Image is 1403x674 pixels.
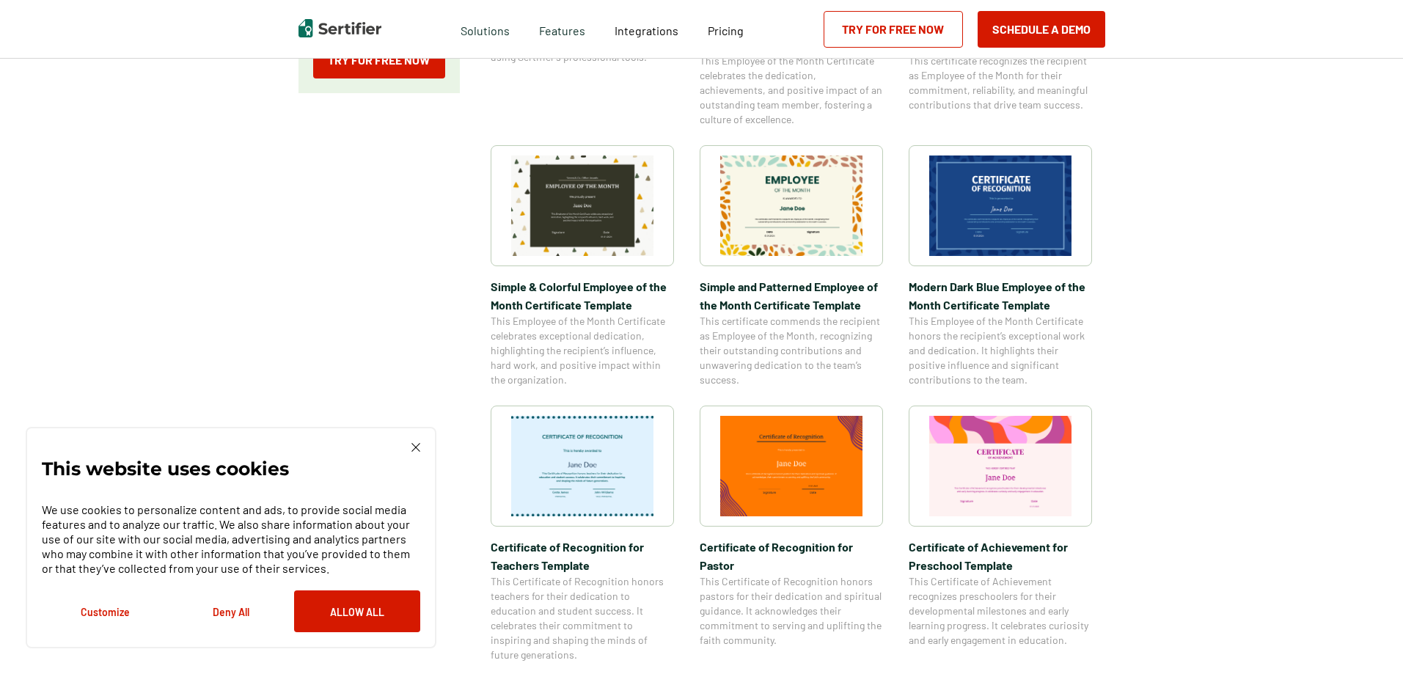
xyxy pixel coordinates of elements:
span: Pricing [708,23,744,37]
span: Simple and Patterned Employee of the Month Certificate Template [700,277,883,314]
a: Certificate of Achievement for Preschool TemplateCertificate of Achievement for Preschool Templat... [909,406,1092,662]
a: Simple and Patterned Employee of the Month Certificate TemplateSimple and Patterned Employee of t... [700,145,883,387]
button: Schedule a Demo [978,11,1105,48]
iframe: Chat Widget [1330,604,1403,674]
span: This certificate commends the recipient as Employee of the Month, recognizing their outstanding c... [700,314,883,387]
a: Certificate of Recognition for PastorCertificate of Recognition for PastorThis Certificate of Rec... [700,406,883,662]
a: Simple & Colorful Employee of the Month Certificate TemplateSimple & Colorful Employee of the Mon... [491,145,674,387]
span: This Certificate of Achievement recognizes preschoolers for their developmental milestones and ea... [909,574,1092,648]
img: Certificate of Recognition for Teachers Template [511,416,653,516]
button: Deny All [168,590,294,632]
img: Simple and Patterned Employee of the Month Certificate Template [720,155,862,256]
span: Simple & Colorful Employee of the Month Certificate Template [491,277,674,314]
p: This website uses cookies [42,461,289,476]
p: We use cookies to personalize content and ads, to provide social media features and to analyze ou... [42,502,420,576]
img: Sertifier | Digital Credentialing Platform [298,19,381,37]
a: Pricing [708,20,744,38]
a: Try for Free Now [313,42,445,78]
span: Features [539,20,585,38]
span: Modern Dark Blue Employee of the Month Certificate Template [909,277,1092,314]
span: Certificate of Recognition for Teachers Template [491,538,674,574]
img: Simple & Colorful Employee of the Month Certificate Template [511,155,653,256]
button: Allow All [294,590,420,632]
a: Integrations [615,20,678,38]
a: Try for Free Now [824,11,963,48]
span: Solutions [461,20,510,38]
span: Certificate of Achievement for Preschool Template [909,538,1092,574]
button: Customize [42,590,168,632]
img: Certificate of Recognition for Pastor [720,416,862,516]
img: Cookie Popup Close [411,443,420,452]
span: This Certificate of Recognition honors teachers for their dedication to education and student suc... [491,574,674,662]
img: Certificate of Achievement for Preschool Template [929,416,1072,516]
a: Certificate of Recognition for Teachers TemplateCertificate of Recognition for Teachers TemplateT... [491,406,674,662]
span: This Employee of the Month Certificate honors the recipient’s exceptional work and dedication. It... [909,314,1092,387]
span: This Certificate of Recognition honors pastors for their dedication and spiritual guidance. It ac... [700,574,883,648]
span: Integrations [615,23,678,37]
span: This Employee of the Month Certificate celebrates the dedication, achievements, and positive impa... [700,54,883,127]
span: Certificate of Recognition for Pastor [700,538,883,574]
img: Modern Dark Blue Employee of the Month Certificate Template [929,155,1072,256]
span: This certificate recognizes the recipient as Employee of the Month for their commitment, reliabil... [909,54,1092,112]
span: This Employee of the Month Certificate celebrates exceptional dedication, highlighting the recipi... [491,314,674,387]
a: Modern Dark Blue Employee of the Month Certificate TemplateModern Dark Blue Employee of the Month... [909,145,1092,387]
